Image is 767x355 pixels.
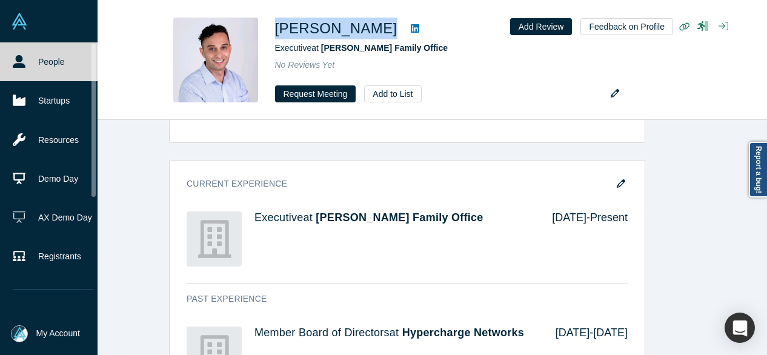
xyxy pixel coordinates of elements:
[275,85,356,102] button: Request Meeting
[275,18,397,39] h1: [PERSON_NAME]
[364,85,421,102] button: Add to List
[321,43,448,53] a: [PERSON_NAME] Family Office
[254,327,539,340] h4: Member Board of Directors at
[36,327,80,340] span: My Account
[187,211,242,267] img: Samimi Family Office's Logo
[535,211,628,267] div: [DATE] - Present
[187,177,611,190] h3: Current Experience
[510,18,573,35] button: Add Review
[580,18,673,35] button: Feedback on Profile
[254,211,535,225] h4: Executive at
[275,60,335,70] span: No Reviews Yet
[11,325,80,342] button: My Account
[11,13,28,30] img: Alchemist Vault Logo
[173,18,258,102] img: Shahab Samimi's Profile Image
[402,327,524,339] a: Hypercharge Networks
[187,293,611,305] h3: Past Experience
[187,108,263,134] dt: Response Rate
[316,211,483,224] a: [PERSON_NAME] Family Office
[11,325,28,342] img: Mia Scott's Account
[275,43,448,53] span: Executive at
[749,142,767,197] a: Report a bug!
